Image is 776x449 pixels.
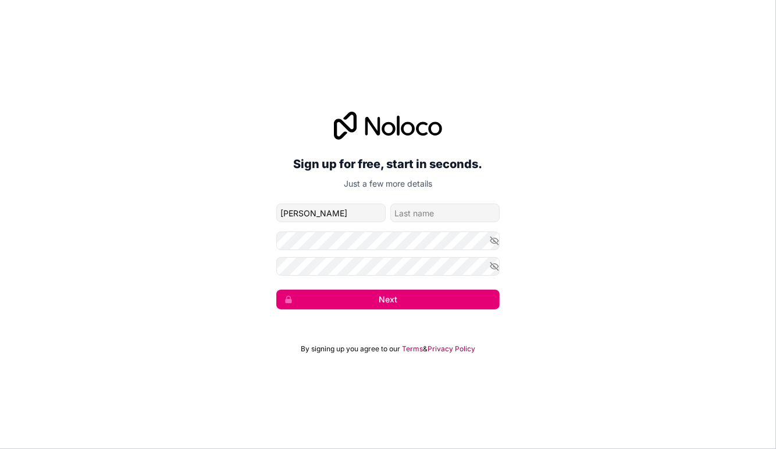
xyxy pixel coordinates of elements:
h2: Sign up for free, start in seconds. [276,154,500,174]
button: Next [276,290,500,309]
a: Terms [402,344,423,354]
input: Confirm password [276,257,500,276]
span: & [423,344,428,354]
a: Privacy Policy [428,344,475,354]
p: Just a few more details [276,178,500,190]
input: given-name [276,204,386,222]
input: Password [276,231,500,250]
input: family-name [390,204,500,222]
span: By signing up you agree to our [301,344,400,354]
